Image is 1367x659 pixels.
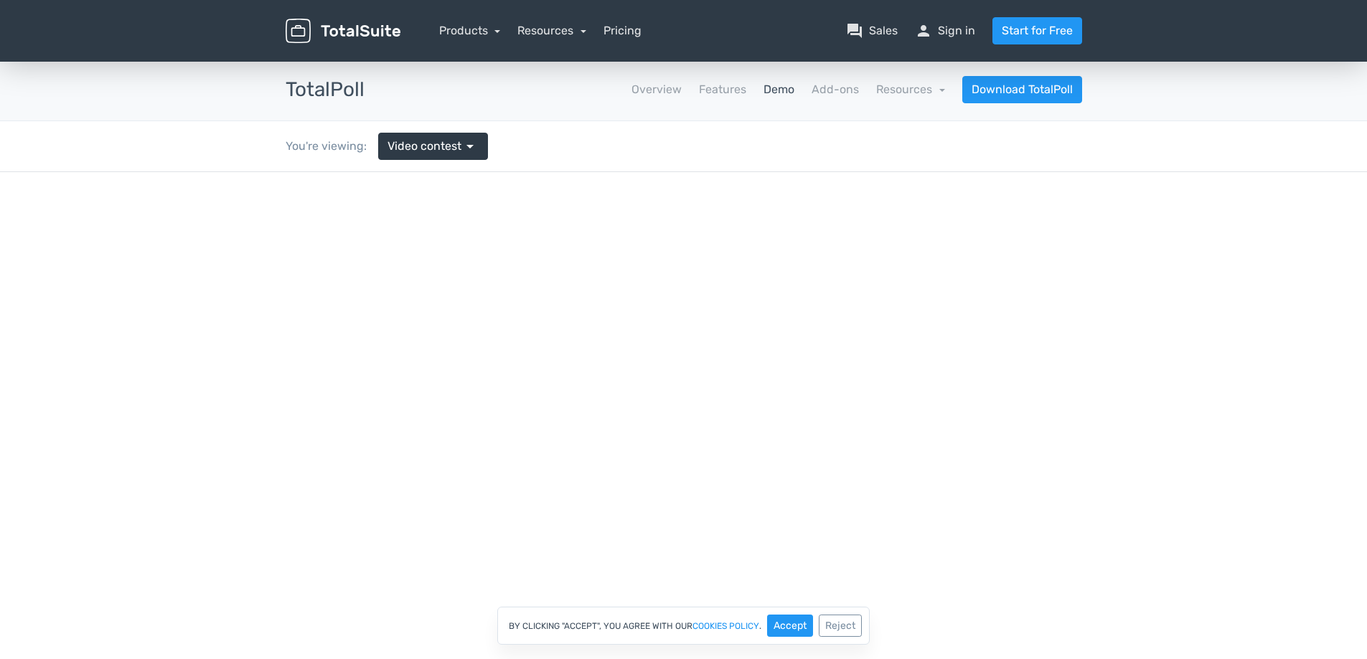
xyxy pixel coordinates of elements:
[876,82,945,96] a: Resources
[846,22,863,39] span: question_answer
[286,138,378,155] div: You're viewing:
[631,81,682,98] a: Overview
[846,22,898,39] a: question_answerSales
[819,615,862,637] button: Reject
[378,133,488,160] a: Video contest arrow_drop_down
[915,22,932,39] span: person
[992,17,1082,44] a: Start for Free
[692,622,759,630] a: cookies policy
[497,607,870,645] div: By clicking "Accept", you agree with our .
[764,81,794,98] a: Demo
[461,138,479,155] span: arrow_drop_down
[962,76,1082,103] a: Download TotalPoll
[387,138,461,155] span: Video contest
[915,22,975,39] a: personSign in
[439,24,501,37] a: Products
[286,79,365,101] h3: TotalPoll
[603,22,642,39] a: Pricing
[517,24,586,37] a: Resources
[767,615,813,637] button: Accept
[286,19,400,44] img: TotalSuite for WordPress
[812,81,859,98] a: Add-ons
[699,81,746,98] a: Features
